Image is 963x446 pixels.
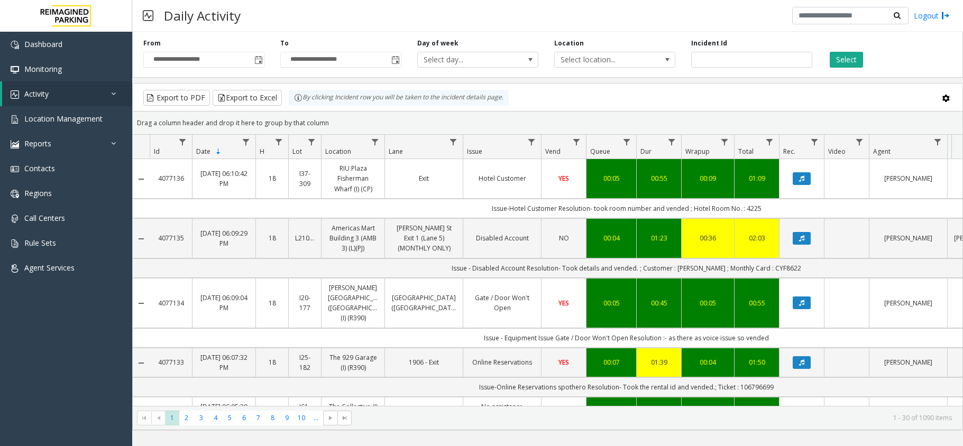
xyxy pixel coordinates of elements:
span: Go to the last page [337,411,352,425]
span: Page 4 [208,411,223,425]
a: 4077134 [156,298,186,308]
a: Agent Filter Menu [931,135,945,149]
span: Call Centers [24,213,65,223]
span: Go to the next page [323,411,337,425]
span: Go to the next page [326,414,335,422]
a: The Collective (I) (R390) [328,402,378,422]
a: I61-176 [295,402,315,422]
a: 00:09 [688,173,728,183]
span: Toggle popup [252,52,264,67]
span: YES [558,299,569,308]
a: 00:07 [593,357,630,367]
span: Agent [873,147,891,156]
a: Date Filter Menu [239,135,253,149]
a: Collapse Details [133,359,150,367]
a: 18 [262,357,282,367]
span: Regions [24,188,52,198]
a: Americas Mart Building 3 (AMB 3) (L)(PJ) [328,223,378,254]
a: 18 [262,298,282,308]
a: No assistance needed [470,402,535,422]
a: NO [548,233,580,243]
span: Sortable [214,147,223,156]
a: 4077133 [156,357,186,367]
img: 'icon' [11,115,19,124]
h3: Daily Activity [159,3,246,29]
span: YES [558,174,569,183]
a: YES [548,357,580,367]
a: YES [548,173,580,183]
a: 00:05 [593,298,630,308]
a: [DATE] 06:10:42 PM [199,169,249,189]
span: Page 7 [251,411,265,425]
label: From [143,39,161,48]
a: YES [548,298,580,308]
a: 00:04 [688,357,728,367]
a: Collapse Details [133,175,150,183]
span: Vend [545,147,561,156]
a: 01:39 [643,357,675,367]
span: Total [738,147,754,156]
a: I25-182 [295,352,315,373]
div: 01:23 [643,233,675,243]
span: Page 11 [309,411,323,425]
div: Data table [133,135,962,406]
div: 02:03 [741,233,773,243]
a: Collapse Details [133,299,150,308]
span: Page 1 [165,411,179,425]
label: Day of week [417,39,458,48]
a: I20-177 [295,293,315,313]
a: [PERSON_NAME] [876,357,941,367]
label: Location [554,39,584,48]
span: Monitoring [24,64,62,74]
span: Wrapup [685,147,710,156]
span: Agent Services [24,263,75,273]
span: Queue [590,147,610,156]
a: Queue Filter Menu [620,135,634,149]
button: Select [830,52,863,68]
a: [DATE] 06:09:29 PM [199,228,249,248]
span: Page 3 [194,411,208,425]
a: 18 [262,173,282,183]
a: Dur Filter Menu [665,135,679,149]
span: Page 5 [223,411,237,425]
a: [DATE] 06:05:39 PM [199,402,249,422]
img: 'icon' [11,140,19,148]
a: L21036901 [295,233,315,243]
a: 00:04 [593,233,630,243]
a: 00:45 [643,298,675,308]
span: Toggle popup [389,52,401,67]
div: By clicking Incident row you will be taken to the incident details page. [289,90,509,106]
a: [PERSON_NAME] [876,298,941,308]
a: [PERSON_NAME] St Exit 1 (Lane 5) (MONTHLY ONLY) [391,223,456,254]
a: Rec. Filter Menu [808,135,822,149]
a: 01:50 [741,357,773,367]
a: Collapse Details [133,235,150,243]
span: Select location... [555,52,651,67]
div: 00:05 [688,298,728,308]
span: Reports [24,138,51,148]
a: Wrapup Filter Menu [718,135,732,149]
span: Dur [640,147,652,156]
img: 'icon' [11,190,19,198]
a: Issue Filter Menu [525,135,539,149]
a: RIU Plaza Fisherman Wharf (I) (CP) [328,163,378,194]
a: 00:05 [593,173,630,183]
a: [DATE] 06:07:32 PM [199,352,249,373]
a: 4077136 [156,173,186,183]
img: logout [941,10,950,21]
a: 1906 - Exit [391,357,456,367]
a: Lot Filter Menu [305,135,319,149]
span: Rule Sets [24,238,56,248]
span: Page 10 [295,411,309,425]
a: Activity [2,81,132,106]
span: Rec. [783,147,795,156]
img: 'icon' [11,165,19,173]
span: Page 8 [265,411,280,425]
kendo-pager-info: 1 - 30 of 1090 items [358,413,952,422]
a: H Filter Menu [272,135,286,149]
a: [PERSON_NAME] [876,173,941,183]
div: 00:55 [643,173,675,183]
span: Lot [292,147,302,156]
